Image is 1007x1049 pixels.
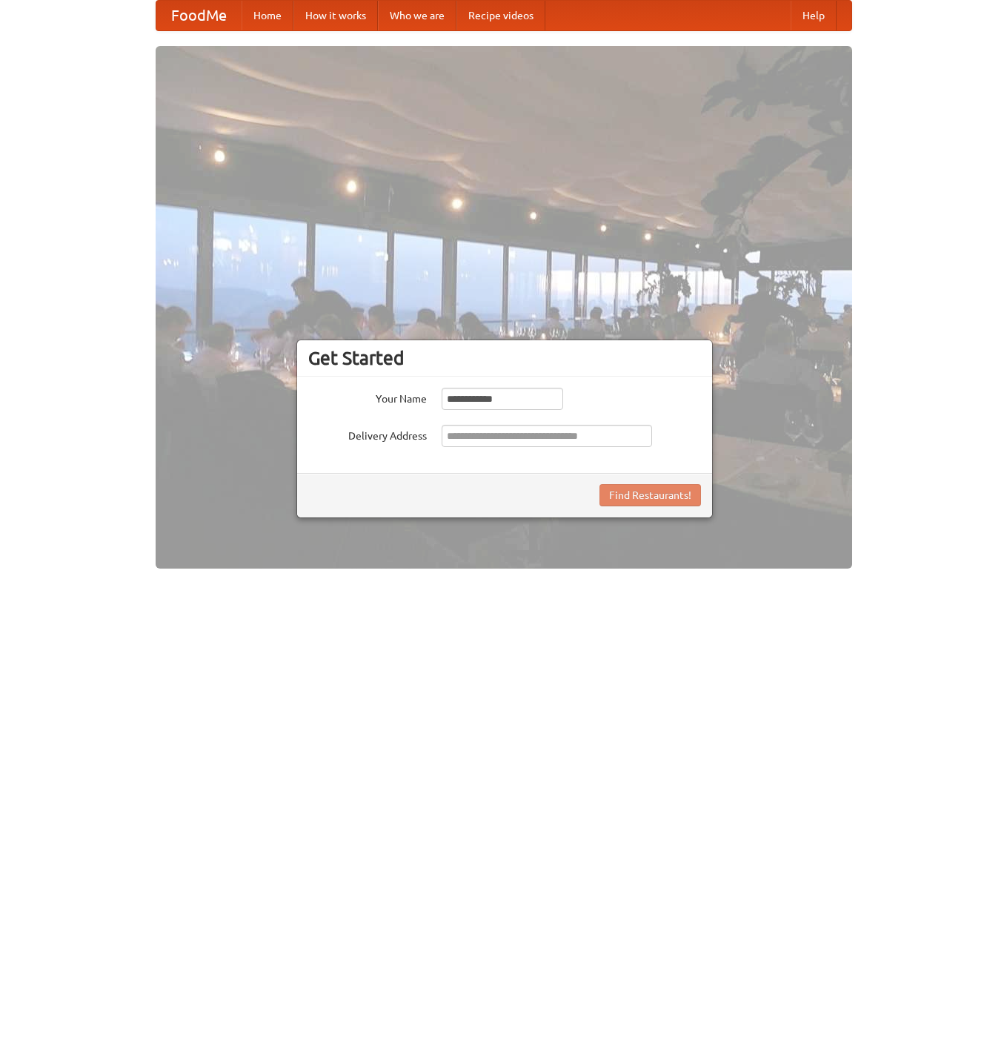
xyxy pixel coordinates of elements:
[308,347,701,369] h3: Get Started
[791,1,837,30] a: Help
[308,425,427,443] label: Delivery Address
[242,1,293,30] a: Home
[456,1,545,30] a: Recipe videos
[378,1,456,30] a: Who we are
[308,388,427,406] label: Your Name
[293,1,378,30] a: How it works
[156,1,242,30] a: FoodMe
[599,484,701,506] button: Find Restaurants!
